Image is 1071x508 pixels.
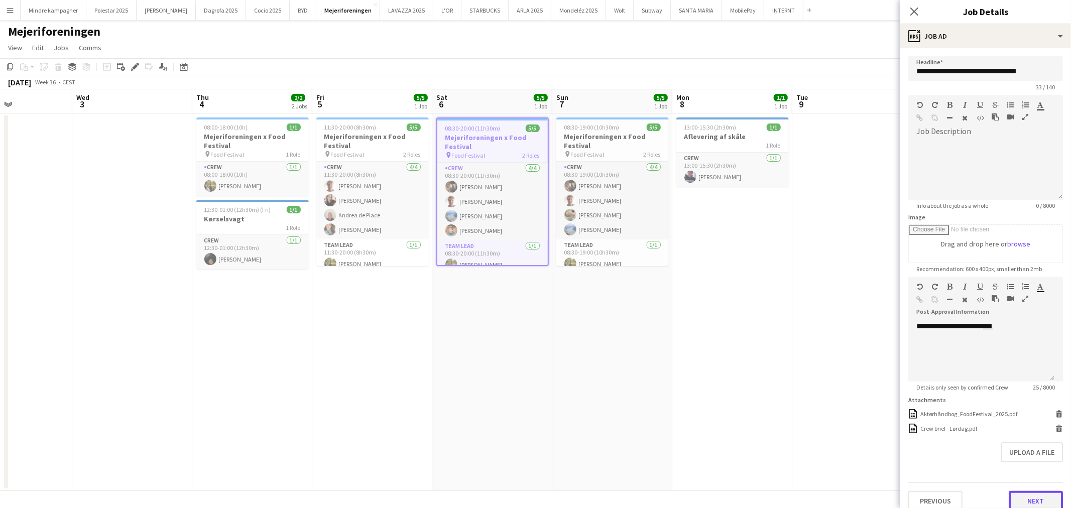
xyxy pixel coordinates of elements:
label: Attachments [908,396,946,404]
span: 8 [675,98,689,110]
button: ARLA 2025 [509,1,551,20]
span: Food Festival [452,152,486,159]
app-job-card: 08:30-19:00 (10h30m)5/5Mejeriforeningen x Food Festival Food Festival2 RolesCrew4/408:30-19:00 (1... [556,117,669,266]
button: Underline [977,283,984,291]
span: 13:00-15:30 (2h30m) [684,123,737,131]
h3: Kørselsvagt [196,214,309,223]
a: Jobs [50,41,73,54]
span: 5/5 [407,123,421,131]
button: Ordered List [1022,101,1029,109]
span: 2 Roles [523,152,540,159]
span: 1/1 [287,123,301,131]
span: Jobs [54,43,69,52]
button: Upload a file [1001,442,1063,462]
span: 0 / 8000 [1028,202,1063,209]
app-card-role: Team Lead1/111:30-20:00 (8h30m)[PERSON_NAME] [316,239,429,274]
button: Horizontal Line [946,114,954,122]
span: 1/1 [774,94,788,101]
span: 1/1 [287,206,301,213]
span: Info about the job as a whole [908,202,996,209]
button: Horizontal Line [946,296,954,304]
span: 4 [195,98,209,110]
button: Italic [962,283,969,291]
span: 11:30-20:00 (8h30m) [324,123,377,131]
h3: Mejeriforeningen x Food Festival [316,132,429,150]
button: Undo [916,283,923,291]
app-card-role: Crew4/408:30-19:00 (10h30m)[PERSON_NAME][PERSON_NAME][PERSON_NAME][PERSON_NAME] [556,162,669,239]
app-job-card: 08:30-20:00 (11h30m)5/5Mejeriforeningen x Food Festival Food Festival2 RolesCrew4/408:30-20:00 (1... [436,117,549,266]
button: Polestar 2025 [86,1,137,20]
button: Clear Formatting [962,296,969,304]
div: Aktørhåndbog_FoodFestival_2025.pdf [920,410,1017,418]
span: View [8,43,22,52]
button: Unordered List [1007,101,1014,109]
span: 5 [315,98,324,110]
span: 3 [75,98,89,110]
button: Subway [634,1,671,20]
button: MobilePay [722,1,764,20]
div: [DATE] [8,77,31,87]
app-card-role: Crew1/113:00-15:30 (2h30m)[PERSON_NAME] [676,153,789,187]
h3: Mejeriforeningen x Food Festival [196,132,309,150]
span: 7 [555,98,568,110]
span: 2/2 [291,94,305,101]
button: Mindre kampagner [21,1,86,20]
button: LAVAZZA 2025 [380,1,433,20]
span: Wed [76,93,89,102]
button: Insert video [1007,295,1014,303]
h1: Mejeriforeningen [8,24,100,39]
button: Paste as plain text [992,113,999,121]
h3: Mejeriforeningen x Food Festival [437,133,548,151]
span: 5/5 [526,124,540,132]
button: Paste as plain text [992,295,999,303]
app-job-card: 08:00-18:00 (10h)1/1Mejeriforeningen x Food Festival Food Festival1 RoleCrew1/108:00-18:00 (10h)[... [196,117,309,196]
button: Fullscreen [1022,295,1029,303]
div: 12:30-01:00 (12h30m) (Fri)1/1Kørselsvagt1 RoleCrew1/112:30-01:00 (12h30m)[PERSON_NAME] [196,200,309,269]
app-card-role: Team Lead1/108:30-19:00 (10h30m)[PERSON_NAME] [556,239,669,274]
button: Dagrofa 2025 [196,1,246,20]
app-job-card: 13:00-15:30 (2h30m)1/1Aflevering af skåle1 RoleCrew1/113:00-15:30 (2h30m)[PERSON_NAME] [676,117,789,187]
span: Thu [196,93,209,102]
span: 12:30-01:00 (12h30m) (Fri) [204,206,271,213]
span: Sun [556,93,568,102]
span: Comms [79,43,101,52]
span: 08:30-19:00 (10h30m) [564,123,620,131]
span: 2 Roles [644,151,661,158]
button: [PERSON_NAME] [137,1,196,20]
span: 1/1 [767,123,781,131]
span: Recommendation: 600 x 400px, smaller than 2mb [908,265,1050,273]
button: Mejeriforeningen [316,1,380,20]
div: 2 Jobs [292,102,307,110]
button: Underline [977,101,984,109]
button: Clear Formatting [962,114,969,122]
a: View [4,41,26,54]
span: 1 Role [286,151,301,158]
button: Unordered List [1007,283,1014,291]
button: Italic [962,101,969,109]
button: SANTA MARIA [671,1,722,20]
div: Job Ad [900,24,1071,48]
h3: Aflevering af skåle [676,132,789,141]
button: Fullscreen [1022,113,1029,121]
span: 2 Roles [404,151,421,158]
span: Sat [436,93,447,102]
button: Undo [916,101,923,109]
span: 9 [795,98,808,110]
app-card-role: Crew1/112:30-01:00 (12h30m)[PERSON_NAME] [196,235,309,269]
span: Details only seen by confirmed Crew [908,384,1016,391]
button: Redo [931,283,938,291]
span: 6 [435,98,447,110]
span: 25 / 8000 [1025,384,1063,391]
app-card-role: Crew4/411:30-20:00 (8h30m)[PERSON_NAME][PERSON_NAME]Andrea de Place[PERSON_NAME] [316,162,429,239]
button: Strikethrough [992,283,999,291]
div: 1 Job [654,102,667,110]
span: Mon [676,93,689,102]
span: 1 Role [766,142,781,149]
div: Crew brief - Lørdag.pdf [920,425,977,432]
button: Redo [931,101,938,109]
span: 5/5 [647,123,661,131]
button: HTML Code [977,114,984,122]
